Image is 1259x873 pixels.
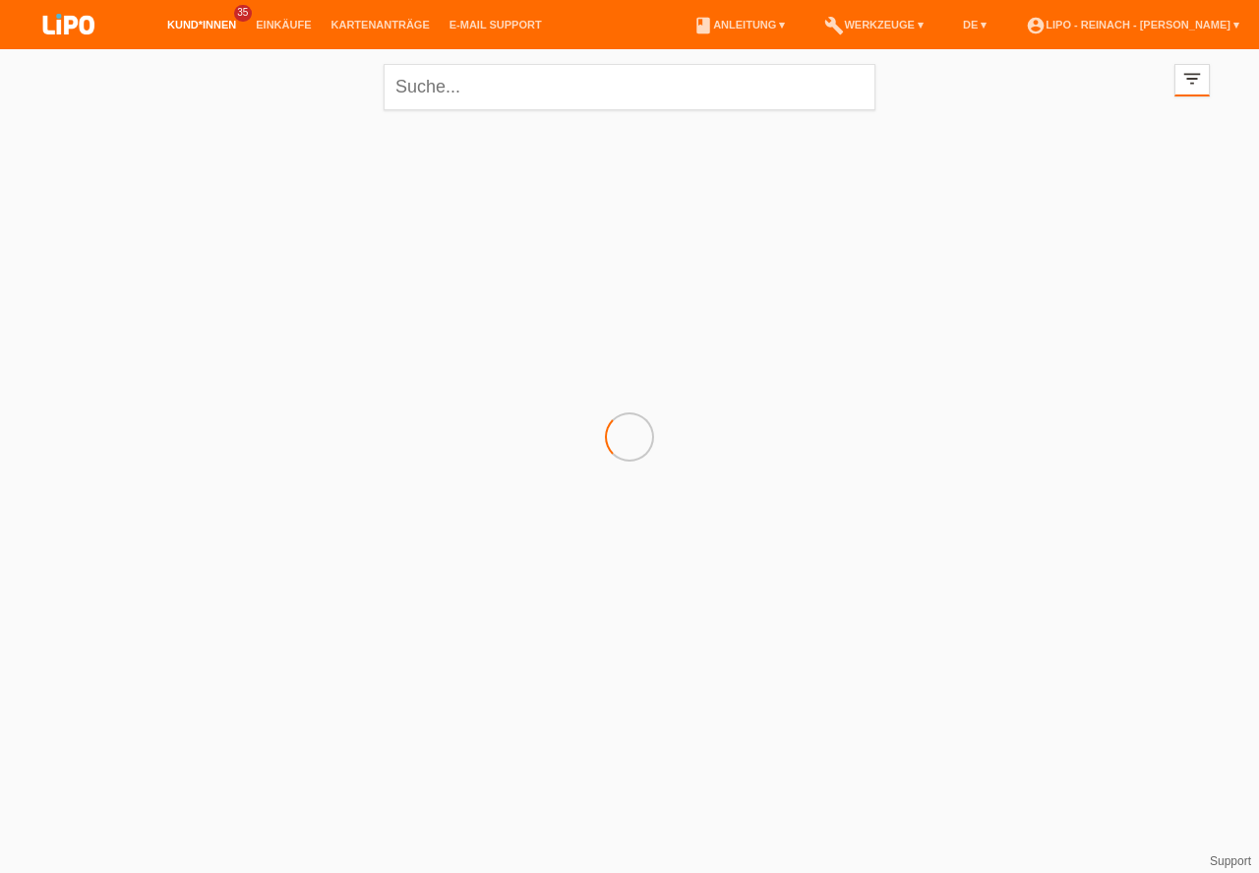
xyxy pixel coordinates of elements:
[824,16,844,35] i: build
[1026,16,1046,35] i: account_circle
[246,19,321,31] a: Einkäufe
[440,19,552,31] a: E-Mail Support
[1016,19,1249,31] a: account_circleLIPO - Reinach - [PERSON_NAME] ▾
[1181,68,1203,90] i: filter_list
[384,64,875,110] input: Suche...
[1210,854,1251,868] a: Support
[814,19,933,31] a: buildWerkzeuge ▾
[953,19,996,31] a: DE ▾
[322,19,440,31] a: Kartenanträge
[684,19,795,31] a: bookAnleitung ▾
[157,19,246,31] a: Kund*innen
[20,40,118,55] a: LIPO pay
[693,16,713,35] i: book
[234,5,252,22] span: 35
